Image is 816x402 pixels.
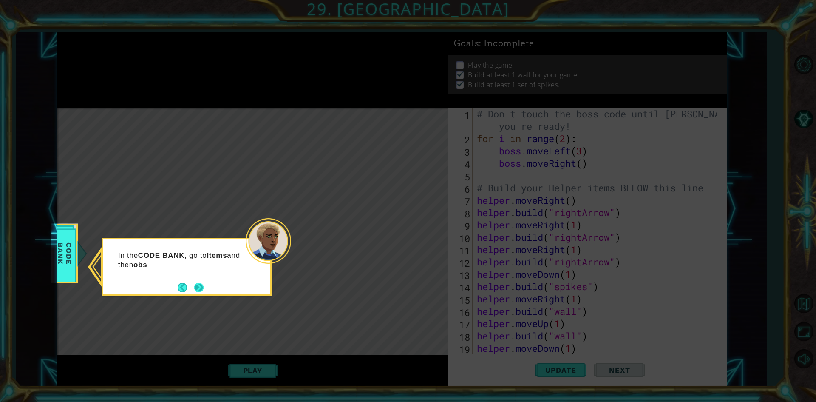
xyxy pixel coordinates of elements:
button: Back [178,283,194,292]
strong: Items [207,251,227,259]
button: Next [192,280,207,295]
p: In the , go to and then [118,251,245,270]
span: Code Bank [54,229,76,278]
strong: CODE BANK [138,251,184,259]
strong: obs [133,261,147,269]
